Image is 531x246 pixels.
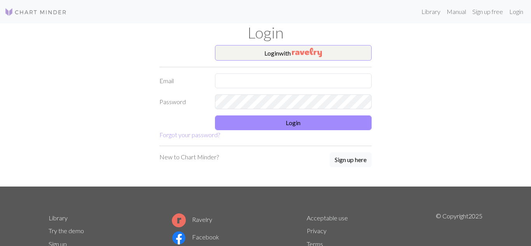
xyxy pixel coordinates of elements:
img: Ravelry [292,48,322,57]
label: Password [155,94,210,109]
button: Sign up here [330,152,372,167]
img: Logo [5,7,67,17]
button: Login [215,115,372,130]
a: Privacy [307,227,327,234]
a: Manual [444,4,469,19]
a: Sign up here [330,152,372,168]
a: Library [49,214,68,222]
label: Email [155,73,210,88]
a: Acceptable use [307,214,348,222]
h1: Login [44,23,487,42]
button: Loginwith [215,45,372,61]
a: Sign up free [469,4,506,19]
p: New to Chart Minder? [159,152,219,162]
img: Ravelry logo [172,213,186,227]
a: Login [506,4,526,19]
a: Facebook [172,233,219,241]
a: Try the demo [49,227,84,234]
a: Ravelry [172,216,212,223]
img: Facebook logo [172,231,186,245]
a: Library [418,4,444,19]
a: Forgot your password? [159,131,220,138]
